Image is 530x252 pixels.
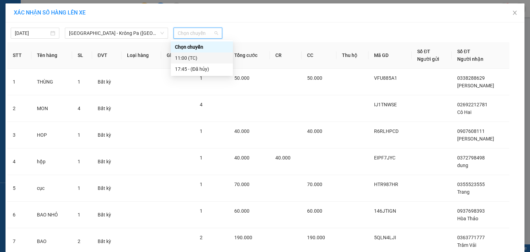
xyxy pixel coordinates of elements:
span: Sài Gòn - Krông Pa (Uar) [69,28,164,38]
span: 1 [78,132,80,138]
span: Trâm Vải [457,242,476,248]
span: 190.000 [307,235,325,240]
td: 2 [7,95,31,122]
span: 02692212781 [457,102,488,107]
span: 70.000 [234,182,249,187]
span: [PERSON_NAME] HCM [62,38,135,46]
span: 0338288629 [457,75,485,81]
span: 1 [78,79,80,85]
span: dung [457,163,468,168]
h2: GPSM1D4S [3,21,39,32]
span: Số ĐT [457,49,470,54]
td: Bất kỳ [92,148,122,175]
td: 6 [7,202,31,228]
span: 60.000 [234,208,249,214]
span: HTR987HR [374,182,398,187]
td: HOP [31,122,72,148]
td: cục [31,175,72,202]
th: Loại hàng [121,42,161,69]
td: 4 [7,148,31,175]
span: 1 [200,128,203,134]
td: Bất kỳ [92,202,122,228]
span: R6RLHPCD [374,128,399,134]
div: 11:00 (TC) [175,54,229,62]
span: 1 [200,155,203,161]
span: 2 [200,235,203,240]
td: Bất kỳ [92,69,122,95]
th: ĐVT [92,42,122,69]
span: 0372798498 [457,155,485,161]
span: 40.000 [275,155,291,161]
span: 50.000 [307,75,322,81]
span: Hòa Thảo [457,216,478,221]
span: IJ1TNWSE [374,102,397,107]
div: Chọn chuyến [175,43,229,51]
span: [DATE] 07:57 [62,19,87,24]
th: Mã GD [369,42,412,69]
span: 60.000 [307,208,322,214]
div: 17:45 - (Đã hủy) [175,65,229,73]
th: Tên hàng [31,42,72,69]
button: Close [505,3,524,23]
th: STT [7,42,31,69]
span: Người gửi [417,56,439,62]
span: down [160,31,164,35]
span: close [512,10,518,16]
span: 1 [200,208,203,214]
td: 5 [7,175,31,202]
td: 1 [7,69,31,95]
span: Gửi: [62,26,75,35]
td: BAO NHỎ [31,202,72,228]
span: 146JTIGN [374,208,396,214]
span: Trang [457,189,470,195]
div: Chọn chuyến [171,41,233,52]
td: 3 [7,122,31,148]
span: 40.000 [234,128,249,134]
span: 0937698393 [457,208,485,214]
b: Cô Hai [18,5,46,15]
span: 0907608111 [457,128,485,134]
th: Thu hộ [336,42,369,69]
span: Người nhận [457,56,483,62]
th: CC [302,42,336,69]
span: Cô Hai [457,109,471,115]
td: Bất kỳ [92,175,122,202]
span: [PERSON_NAME] [457,136,494,142]
span: 70.000 [307,182,322,187]
span: 50.000 [234,75,249,81]
span: 40.000 [234,155,249,161]
span: 190.000 [234,235,252,240]
span: VFU885A1 [374,75,397,81]
span: Số ĐT [417,49,430,54]
span: 1 [200,182,203,187]
span: [PERSON_NAME] [457,83,494,88]
th: CR [270,42,302,69]
span: 1 [200,75,203,81]
span: Chọn chuyến [178,28,218,38]
span: 2 [78,239,80,244]
span: XÁC NHẬN SỐ HÀNG LÊN XE [14,9,86,16]
td: THÙNG [31,69,72,95]
span: 4 [78,106,80,111]
span: 40.000 [307,128,322,134]
th: Tổng cước [229,42,270,69]
span: 1 [78,185,80,191]
td: Bất kỳ [92,95,122,122]
td: MON [31,95,72,122]
input: 12/10/2025 [15,29,49,37]
span: 1 [78,159,80,164]
span: 0355523555 [457,182,485,187]
td: hộp [31,148,72,175]
th: SL [72,42,92,69]
span: EIPF7JYC [374,155,395,161]
span: 5QLN4LJI [374,235,396,240]
span: 1 [78,212,80,217]
span: 0363771777 [457,235,485,240]
td: Bất kỳ [92,122,122,148]
span: 4 [200,102,203,107]
th: Ghi chú [161,42,194,69]
span: BAO [62,48,82,60]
